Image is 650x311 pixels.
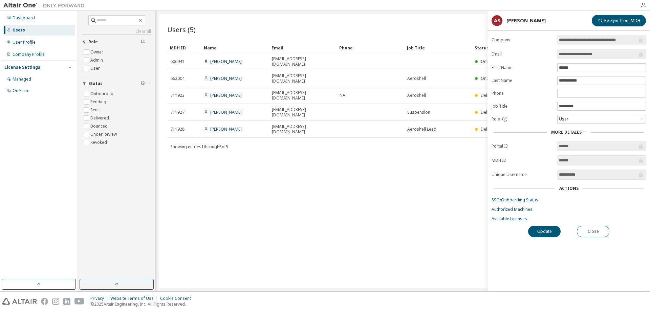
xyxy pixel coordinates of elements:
[506,18,546,23] div: [PERSON_NAME]
[170,127,185,132] span: 711928
[141,39,145,45] span: Clear filter
[90,90,115,98] label: Onboarded
[492,207,646,212] a: Authorized Machines
[13,40,36,45] div: User Profile
[90,296,110,301] div: Privacy
[492,65,553,70] label: First Name
[90,122,109,130] label: Bounced
[559,186,579,191] div: Actions
[210,109,242,115] a: [PERSON_NAME]
[558,115,569,123] div: User
[90,106,100,114] label: Sent
[82,76,151,91] button: Status
[88,81,103,86] span: Status
[407,127,436,132] span: Aeroshell Lead
[272,56,333,67] span: [EMAIL_ADDRESS][DOMAIN_NAME]
[481,59,504,64] span: Onboarded
[13,15,35,21] div: Dashboard
[13,76,31,82] div: Managed
[481,109,499,115] span: Delivered
[90,301,195,307] p: © 2025 Altair Engineering, Inc. All Rights Reserved.
[492,143,553,149] label: Portal ID
[481,92,499,98] span: Delivered
[2,298,37,305] img: altair_logo.svg
[74,298,84,305] img: youtube.svg
[4,65,40,70] div: License Settings
[13,88,29,93] div: On Prem
[90,56,104,64] label: Admin
[204,42,266,53] div: Name
[90,98,108,106] label: Pending
[272,42,334,53] div: Email
[407,93,426,98] span: Aeroshell
[210,75,242,81] a: [PERSON_NAME]
[272,124,333,135] span: [EMAIL_ADDRESS][DOMAIN_NAME]
[41,298,48,305] img: facebook.svg
[90,114,110,122] label: Delivered
[272,107,333,118] span: [EMAIL_ADDRESS][DOMAIN_NAME]
[492,197,646,203] a: SSO/Onboarding Status
[170,59,185,64] span: 606941
[481,126,499,132] span: Delivered
[170,42,198,53] div: MDH ID
[13,27,25,33] div: Users
[90,64,101,72] label: User
[407,42,469,53] div: Job Title
[272,90,333,101] span: [EMAIL_ADDRESS][DOMAIN_NAME]
[492,104,553,109] label: Job Title
[481,75,504,81] span: Onboarded
[88,39,98,45] span: Role
[210,92,242,98] a: [PERSON_NAME]
[492,78,553,83] label: Last Name
[90,48,105,56] label: Owner
[492,216,646,222] a: Available Licenses
[492,116,500,122] span: Role
[160,296,195,301] div: Cookie Consent
[13,52,45,57] div: Company Profile
[551,129,582,135] span: More Details
[340,93,345,98] span: NA
[407,76,426,81] span: Aeroshell
[141,81,145,86] span: Clear filter
[170,144,228,150] span: Showing entries 1 through 5 of 5
[558,115,646,123] div: User
[170,93,185,98] span: 711923
[492,15,502,26] div: AS
[577,226,609,237] button: Close
[475,42,603,53] div: Status
[170,76,185,81] span: 662004
[210,126,242,132] a: [PERSON_NAME]
[210,59,242,64] a: [PERSON_NAME]
[492,37,553,43] label: Company
[110,296,160,301] div: Website Terms of Use
[492,158,553,163] label: MDH ID
[492,51,553,57] label: Email
[82,35,151,49] button: Role
[90,130,118,138] label: Under Review
[407,110,430,115] span: Suspension
[492,172,553,177] label: Unique Username
[52,298,59,305] img: instagram.svg
[63,298,70,305] img: linkedin.svg
[167,25,196,34] span: Users (5)
[272,73,333,84] span: [EMAIL_ADDRESS][DOMAIN_NAME]
[592,15,646,26] button: Re-Sync from MDH
[492,91,553,96] label: Phone
[3,2,88,9] img: Altair One
[90,138,108,147] label: Revoked
[339,42,402,53] div: Phone
[82,29,151,34] a: Clear all
[170,110,185,115] span: 711927
[528,226,561,237] button: Update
